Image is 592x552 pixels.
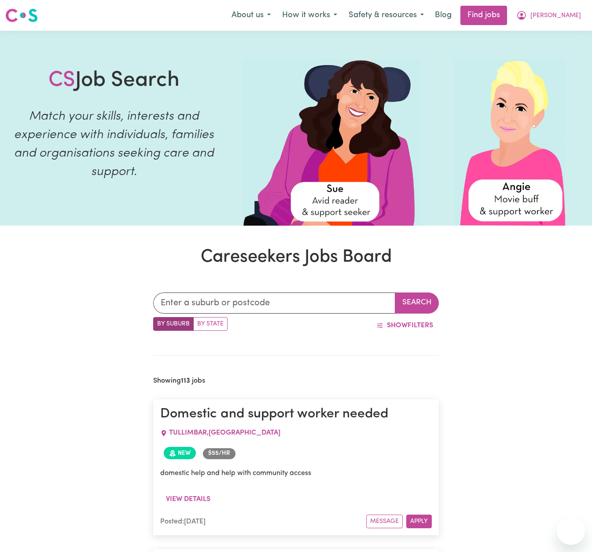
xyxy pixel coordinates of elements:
span: TULLIMBAR , [GEOGRAPHIC_DATA] [169,429,280,436]
button: My Account [511,6,587,25]
button: View details [160,491,216,508]
button: ShowFilters [371,317,439,334]
img: Careseekers logo [5,7,38,23]
p: domestic help and help with community access [160,468,432,479]
h2: Showing jobs [153,377,205,385]
span: Job rate per hour [203,448,235,459]
button: Search [395,292,439,314]
span: Show [387,322,408,329]
button: Message [366,515,403,528]
input: Enter a suburb or postcode [153,292,395,314]
a: Find jobs [460,6,507,25]
h1: Domestic and support worker needed [160,406,432,422]
button: Safety & resources [343,6,430,25]
button: How it works [276,6,343,25]
button: Apply for this job [406,515,432,528]
p: Match your skills, interests and experience with individuals, families and organisations seeking ... [11,107,218,181]
b: 113 [181,377,190,384]
span: Job posted within the last 30 days [164,447,196,459]
button: About us [226,6,276,25]
a: Careseekers logo [5,5,38,26]
label: Search by state [193,317,228,331]
span: [PERSON_NAME] [530,11,581,21]
iframe: Button to launch messaging window [557,517,585,545]
h1: Job Search [48,68,180,94]
span: CS [48,70,75,91]
div: Posted: [DATE] [160,516,366,527]
a: Blog [430,6,457,25]
label: Search by suburb/post code [153,317,194,331]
